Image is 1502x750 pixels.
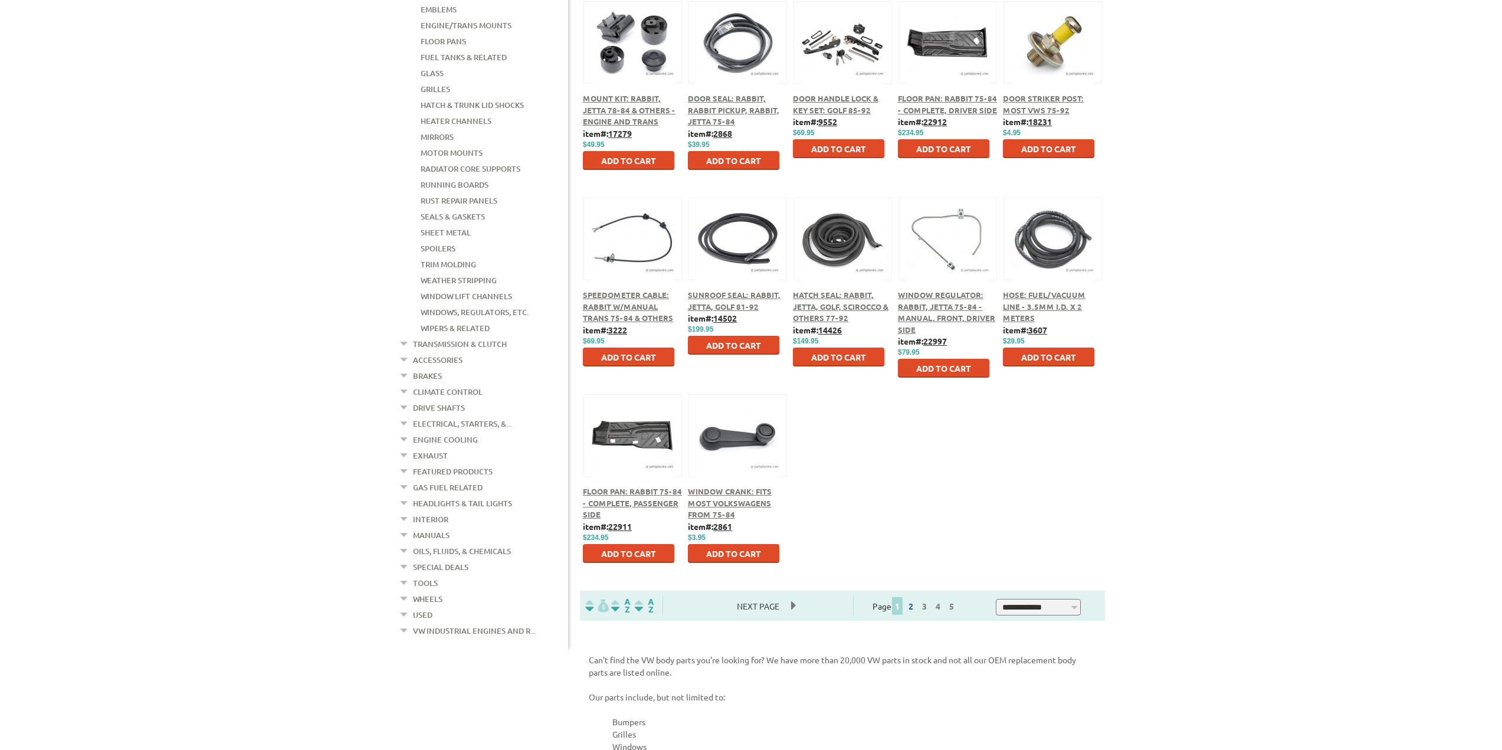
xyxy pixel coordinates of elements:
[612,716,1096,728] li: Bumpers
[688,486,772,519] a: Window Crank: Fits most Volkswagens from 75-84
[688,93,779,126] a: Door Seal: Rabbit, Rabbit Pickup, Rabbit, Jetta 75-84
[793,93,878,115] a: Door Handle Lock & Key Set: Golf 85-92
[811,143,866,154] span: Add to Cart
[413,496,512,511] a: Headlights & Tail Lights
[583,348,674,366] button: Add to Cart
[688,325,713,333] span: $199.95
[421,304,529,320] a: Windows, Regulators, Etc.
[413,559,468,575] a: Special Deals
[413,607,432,623] a: Used
[583,290,673,323] a: Speedometer Cable: Rabbit w/Manual Trans 75-84 & Others
[583,486,682,519] span: Floor Pan: Rabbit 75-84 - Complete, Passenger Side
[421,34,466,49] a: Floor Pans
[793,139,884,158] button: Add to Cart
[601,548,656,559] span: Add to Cart
[421,65,444,81] a: Glass
[608,128,632,139] u: 17279
[688,521,732,532] b: item#:
[421,113,491,129] a: Heater Channels
[413,400,465,415] a: Drive Shafts
[923,116,947,127] u: 22912
[632,599,656,613] img: Sort by Sales Rank
[421,289,512,304] a: Window Lift Channels
[892,597,903,615] span: 1
[413,623,536,638] a: VW Industrial Engines and R...
[608,325,627,335] u: 3222
[589,654,1096,679] p: Can't find the VW body parts you're looking for? We have more than 20,000 VW parts in stock and n...
[421,320,490,336] a: Wipers & Related
[1003,325,1047,335] b: item#:
[688,313,737,323] b: item#:
[413,575,438,591] a: Tools
[1003,290,1085,323] span: Hose: Fuel/Vacuum Line - 3.5mm I.D. x 2 meters
[413,528,450,543] a: Manuals
[413,432,478,447] a: Engine Cooling
[1021,143,1076,154] span: Add to Cart
[706,155,761,166] span: Add to Cart
[898,129,923,137] span: $234.95
[898,348,920,356] span: $79.95
[421,18,511,33] a: Engine/Trans Mounts
[793,129,815,137] span: $69.95
[612,728,1096,741] li: Grilles
[916,363,971,374] span: Add to Cart
[725,597,791,615] span: Next Page
[413,384,483,399] a: Climate Control
[1003,348,1094,366] button: Add to Cart
[413,591,442,607] a: Wheels
[583,93,675,126] a: Mount Kit: Rabbit, Jetta 78-84 & Others - Engine and Trans
[898,93,997,115] a: Floor Pan: Rabbit 75-84 - Complete, Driver Side
[688,151,779,170] button: Add to Cart
[1028,116,1052,127] u: 18231
[421,193,497,208] a: Rust Repair Panels
[811,352,866,362] span: Add to Cart
[688,290,780,312] a: Sunroof Seal: Rabbit, Jetta, Golf 81-92
[713,521,732,532] u: 2861
[793,348,884,366] button: Add to Cart
[923,336,947,346] u: 22997
[818,325,842,335] u: 14426
[421,241,455,256] a: Spoilers
[413,480,483,495] a: Gas Fuel Related
[725,601,791,611] a: Next Page
[793,337,818,345] span: $149.95
[421,225,471,240] a: Sheet Metal
[853,596,977,615] div: Page
[1003,129,1021,137] span: $4.95
[818,116,837,127] u: 9552
[898,290,995,335] a: Window Regulator: Rabbit, Jetta 75-84 - Manual, Front, Driver Side
[793,325,842,335] b: item#:
[1003,337,1025,345] span: $29.95
[413,352,463,368] a: Accessories
[688,544,779,563] button: Add to Cart
[413,368,442,384] a: Brakes
[421,209,485,224] a: Seals & Gaskets
[1003,93,1084,115] a: Door Striker Post: most VWs 75-92
[421,97,524,113] a: Hatch & Trunk Lid Shocks
[1028,325,1047,335] u: 3607
[421,177,488,192] a: Running Boards
[706,548,761,559] span: Add to Cart
[916,143,971,154] span: Add to Cart
[421,273,497,288] a: Weather Stripping
[413,512,448,527] a: Interior
[906,601,916,611] a: 2
[898,116,947,127] b: item#:
[793,116,837,127] b: item#:
[583,533,608,542] span: $234.95
[608,521,632,532] u: 22911
[421,257,476,272] a: Trim Molding
[898,139,989,158] button: Add to Cart
[421,145,483,161] a: Motor Mounts
[793,290,888,323] a: Hatch Seal: Rabbit, Jetta, Golf, Scirocco & Others 77-92
[706,340,761,351] span: Add to Cart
